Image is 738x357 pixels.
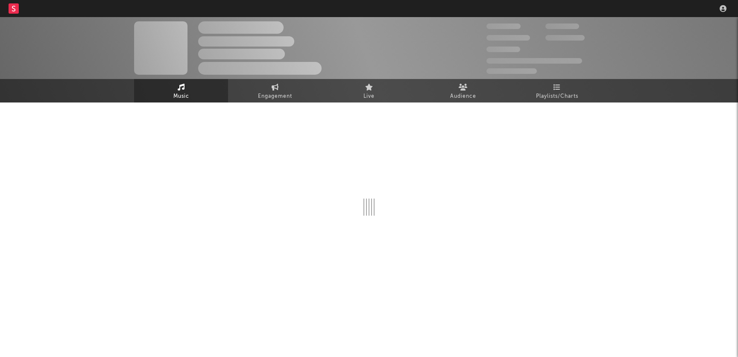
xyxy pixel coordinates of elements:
[258,91,292,102] span: Engagement
[545,35,585,41] span: 1,000,000
[486,68,537,74] span: Jump Score: 85.0
[173,91,189,102] span: Music
[510,79,604,102] a: Playlists/Charts
[536,91,578,102] span: Playlists/Charts
[322,79,416,102] a: Live
[486,47,520,52] span: 100,000
[486,35,530,41] span: 50,000,000
[450,91,476,102] span: Audience
[134,79,228,102] a: Music
[545,23,579,29] span: 100,000
[228,79,322,102] a: Engagement
[486,58,582,64] span: 50,000,000 Monthly Listeners
[416,79,510,102] a: Audience
[486,23,521,29] span: 300,000
[363,91,375,102] span: Live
